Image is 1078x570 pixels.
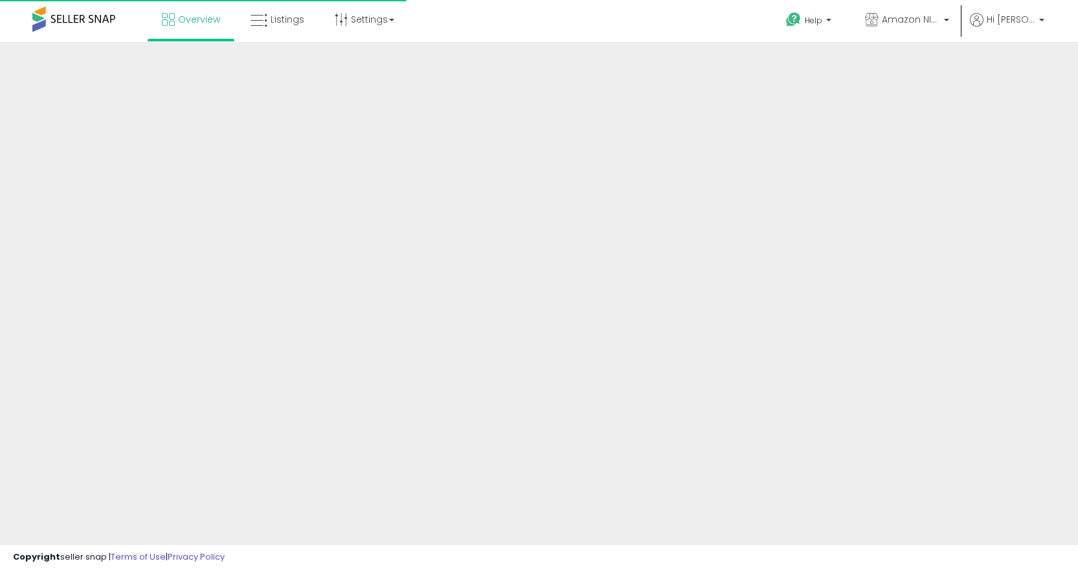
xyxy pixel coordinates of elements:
span: Hi [PERSON_NAME] [987,13,1035,26]
span: Overview [178,13,220,26]
div: seller snap | | [13,551,225,564]
strong: Copyright [13,551,60,563]
a: Hi [PERSON_NAME] [970,13,1044,42]
a: Privacy Policy [168,551,225,563]
i: Get Help [785,12,802,28]
span: Help [805,15,822,26]
span: Listings [271,13,304,26]
a: Help [776,2,844,42]
a: Terms of Use [111,551,166,563]
span: Amazon NINJA [882,13,940,26]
